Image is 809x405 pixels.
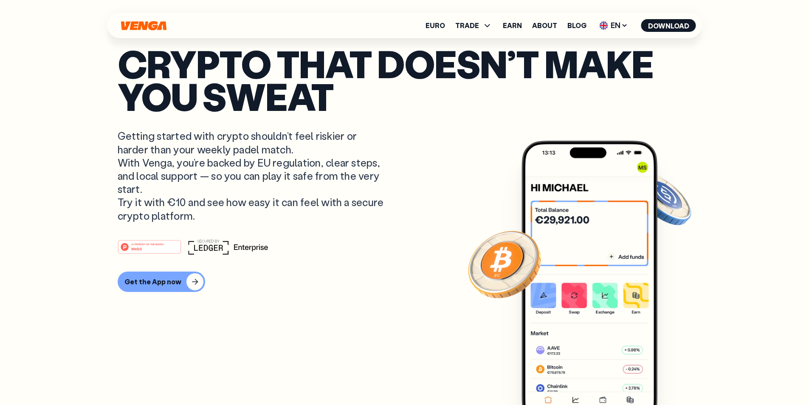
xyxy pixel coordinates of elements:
[124,278,181,286] div: Get the App now
[131,243,163,246] tspan: #1 PRODUCT OF THE MONTH
[455,22,479,29] span: TRADE
[118,47,692,112] p: Crypto that doesn’t make you sweat
[641,19,696,32] button: Download
[532,22,557,29] a: About
[600,21,608,30] img: flag-uk
[118,245,181,256] a: #1 PRODUCT OF THE MONTHWeb3
[131,246,141,251] tspan: Web3
[118,272,205,292] button: Get the App now
[466,226,543,302] img: Bitcoin
[455,20,493,31] span: TRADE
[567,22,586,29] a: Blog
[597,19,631,32] span: EN
[503,22,522,29] a: Earn
[632,168,693,229] img: USDC coin
[118,272,692,292] a: Get the App now
[120,21,168,31] svg: Home
[118,129,386,222] p: Getting started with crypto shouldn’t feel riskier or harder than your weekly padel match. With V...
[426,22,445,29] a: Euro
